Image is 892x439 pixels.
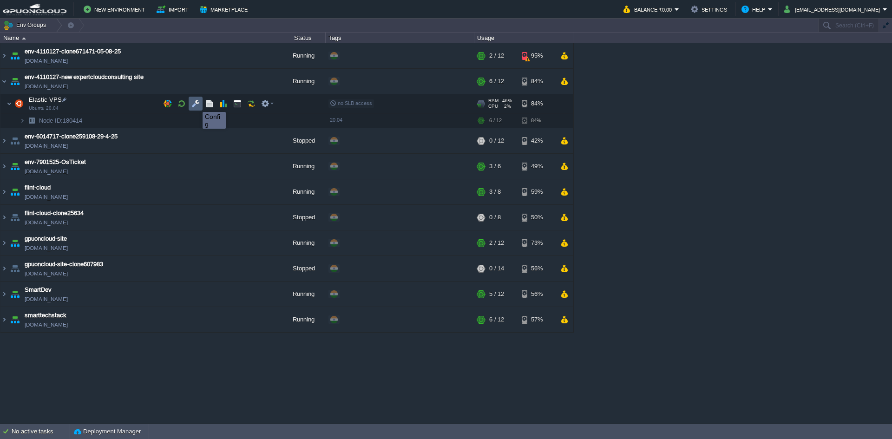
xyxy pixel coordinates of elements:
img: AMDAwAAAACH5BAEAAAAALAAAAAABAAEAAAICRAEAOw== [8,282,21,307]
a: [DOMAIN_NAME] [25,56,68,66]
div: No active tasks [12,424,70,439]
div: 42% [522,128,552,153]
span: no SLB access [330,100,372,106]
span: [DOMAIN_NAME] [25,167,68,176]
a: Elastic VPSUbuntu 20.04 [28,96,63,103]
button: New Environment [84,4,148,15]
div: Config [205,113,223,128]
div: 0 / 14 [489,256,504,281]
a: env-7901525-OsTicket [25,157,86,167]
img: AMDAwAAAACH5BAEAAAAALAAAAAABAAEAAAICRAEAOw== [22,37,26,39]
a: SmartDev [25,285,52,295]
img: AMDAwAAAACH5BAEAAAAALAAAAAABAAEAAAICRAEAOw== [20,113,25,128]
div: 84% [522,113,552,128]
img: AMDAwAAAACH5BAEAAAAALAAAAAABAAEAAAICRAEAOw== [8,154,21,179]
div: Status [280,33,325,43]
div: 56% [522,282,552,307]
img: AMDAwAAAACH5BAEAAAAALAAAAAABAAEAAAICRAEAOw== [25,113,38,128]
div: 6 / 12 [489,113,502,128]
div: 73% [522,230,552,256]
img: AMDAwAAAACH5BAEAAAAALAAAAAABAAEAAAICRAEAOw== [8,205,21,230]
div: 49% [522,154,552,179]
img: AMDAwAAAACH5BAEAAAAALAAAAAABAAEAAAICRAEAOw== [8,69,21,94]
img: AMDAwAAAACH5BAEAAAAALAAAAAABAAEAAAICRAEAOw== [0,307,8,332]
span: 20.04 [330,117,342,123]
a: gpuoncloud-site [25,234,67,243]
div: Running [279,69,326,94]
div: 6 / 12 [489,307,504,332]
span: RAM [488,98,498,104]
img: AMDAwAAAACH5BAEAAAAALAAAAAABAAEAAAICRAEAOw== [0,256,8,281]
span: [DOMAIN_NAME] [25,141,68,151]
div: 2 / 12 [489,230,504,256]
a: [DOMAIN_NAME] [25,218,68,227]
span: [DOMAIN_NAME] [25,269,68,278]
div: Running [279,43,326,68]
div: 3 / 8 [489,179,501,204]
span: Ubuntu 20.04 [29,105,59,111]
a: gpuoncloud-site-clone607983 [25,260,103,269]
div: 0 / 8 [489,205,501,230]
div: Usage [475,33,573,43]
a: env-4110127-new expertcloudconsulting site [25,72,144,82]
a: [DOMAIN_NAME] [25,82,68,91]
img: AMDAwAAAACH5BAEAAAAALAAAAAABAAEAAAICRAEAOw== [7,94,12,113]
a: env-6014717-clone259108-29-4-25 [25,132,118,141]
a: Node ID:180414 [38,117,84,124]
div: Tags [326,33,474,43]
div: Stopped [279,128,326,153]
div: Running [279,179,326,204]
button: Marketplace [200,4,250,15]
div: Stopped [279,256,326,281]
span: CPU [488,104,498,109]
img: AMDAwAAAACH5BAEAAAAALAAAAAABAAEAAAICRAEAOw== [8,43,21,68]
div: 3 / 6 [489,154,501,179]
button: Settings [691,4,730,15]
div: 84% [522,69,552,94]
a: flint-cloud-clone25634 [25,209,84,218]
button: Env Groups [3,19,49,32]
span: 180414 [38,117,84,124]
img: AMDAwAAAACH5BAEAAAAALAAAAAABAAEAAAICRAEAOw== [8,256,21,281]
span: [DOMAIN_NAME] [25,243,68,253]
a: env-4110127-clone671471-05-08-25 [25,47,121,56]
div: 0 / 12 [489,128,504,153]
img: AMDAwAAAACH5BAEAAAAALAAAAAABAAEAAAICRAEAOw== [0,230,8,256]
div: 84% [522,94,552,113]
img: GPUonCLOUD [3,4,66,15]
img: AMDAwAAAACH5BAEAAAAALAAAAAABAAEAAAICRAEAOw== [0,205,8,230]
a: [DOMAIN_NAME] [25,192,68,202]
div: Running [279,154,326,179]
span: [DOMAIN_NAME] [25,320,68,329]
a: flint-cloud [25,183,51,192]
button: Deployment Manager [74,427,141,436]
div: 57% [522,307,552,332]
div: 2 / 12 [489,43,504,68]
img: AMDAwAAAACH5BAEAAAAALAAAAAABAAEAAAICRAEAOw== [0,154,8,179]
img: AMDAwAAAACH5BAEAAAAALAAAAAABAAEAAAICRAEAOw== [13,94,26,113]
button: Import [157,4,191,15]
div: 95% [522,43,552,68]
div: 56% [522,256,552,281]
div: Running [279,282,326,307]
img: AMDAwAAAACH5BAEAAAAALAAAAAABAAEAAAICRAEAOw== [0,282,8,307]
img: AMDAwAAAACH5BAEAAAAALAAAAAABAAEAAAICRAEAOw== [8,307,21,332]
span: 46% [502,98,512,104]
img: AMDAwAAAACH5BAEAAAAALAAAAAABAAEAAAICRAEAOw== [8,230,21,256]
span: [DOMAIN_NAME] [25,295,68,304]
div: 59% [522,179,552,204]
img: AMDAwAAAACH5BAEAAAAALAAAAAABAAEAAAICRAEAOw== [0,43,8,68]
div: Name [1,33,279,43]
div: Stopped [279,205,326,230]
button: [EMAIL_ADDRESS][DOMAIN_NAME] [784,4,883,15]
div: 6 / 12 [489,69,504,94]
